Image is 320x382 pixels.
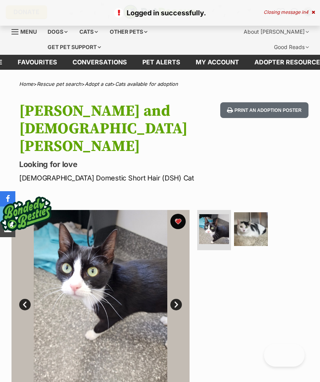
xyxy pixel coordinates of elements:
[264,344,305,367] iframe: Help Scout Beacon - Open
[19,299,31,310] a: Prev
[42,24,73,39] div: Dogs
[85,81,112,87] a: Adopt a cat
[10,55,65,70] a: Favourites
[170,214,186,229] button: favourite
[104,24,153,39] div: Other pets
[74,24,103,39] div: Cats
[220,102,308,118] button: Print an adoption poster
[170,299,182,310] a: Next
[234,212,268,246] img: Photo of Madam Delacroix And Lady Danbury
[19,173,197,183] p: [DEMOGRAPHIC_DATA] Domestic Short Hair (DSH) Cat
[269,39,314,55] div: Good Reads
[19,159,197,170] p: Looking for love
[238,24,314,39] div: About [PERSON_NAME]
[115,81,178,87] a: Cats available for adoption
[19,81,33,87] a: Home
[199,214,229,244] img: Photo of Madam Delacroix And Lady Danbury
[19,102,197,155] h1: [PERSON_NAME] and [DEMOGRAPHIC_DATA] [PERSON_NAME]
[37,81,81,87] a: Rescue pet search
[8,8,312,18] p: Logged in successfully.
[135,55,188,70] a: Pet alerts
[20,28,37,35] span: Menu
[12,24,42,38] a: Menu
[188,55,247,70] a: My account
[65,55,135,70] a: conversations
[305,9,308,15] span: 4
[42,39,106,55] div: Get pet support
[264,10,315,15] div: Closing message in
